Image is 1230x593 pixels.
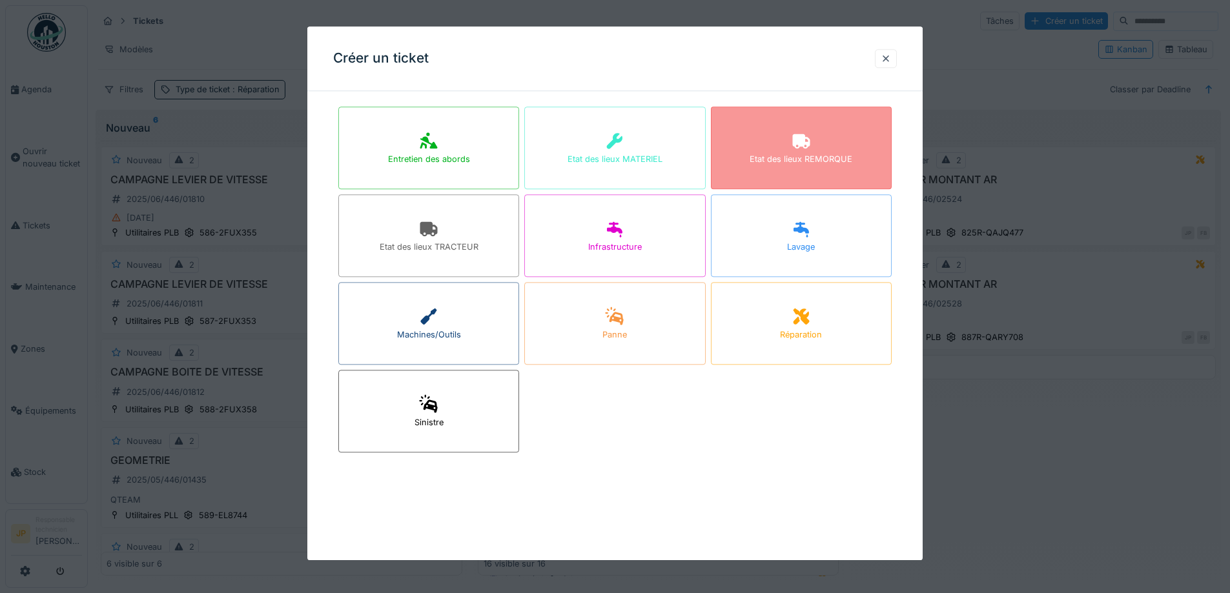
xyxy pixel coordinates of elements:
[750,154,852,166] div: Etat des lieux REMORQUE
[568,154,662,166] div: Etat des lieux MATERIEL
[602,329,627,341] div: Panne
[388,154,470,166] div: Entretien des abords
[588,241,642,254] div: Infrastructure
[415,417,444,429] div: Sinistre
[787,241,815,254] div: Lavage
[380,241,478,254] div: Etat des lieux TRACTEUR
[780,329,822,341] div: Réparation
[397,329,461,341] div: Machines/Outils
[333,50,429,66] h3: Créer un ticket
